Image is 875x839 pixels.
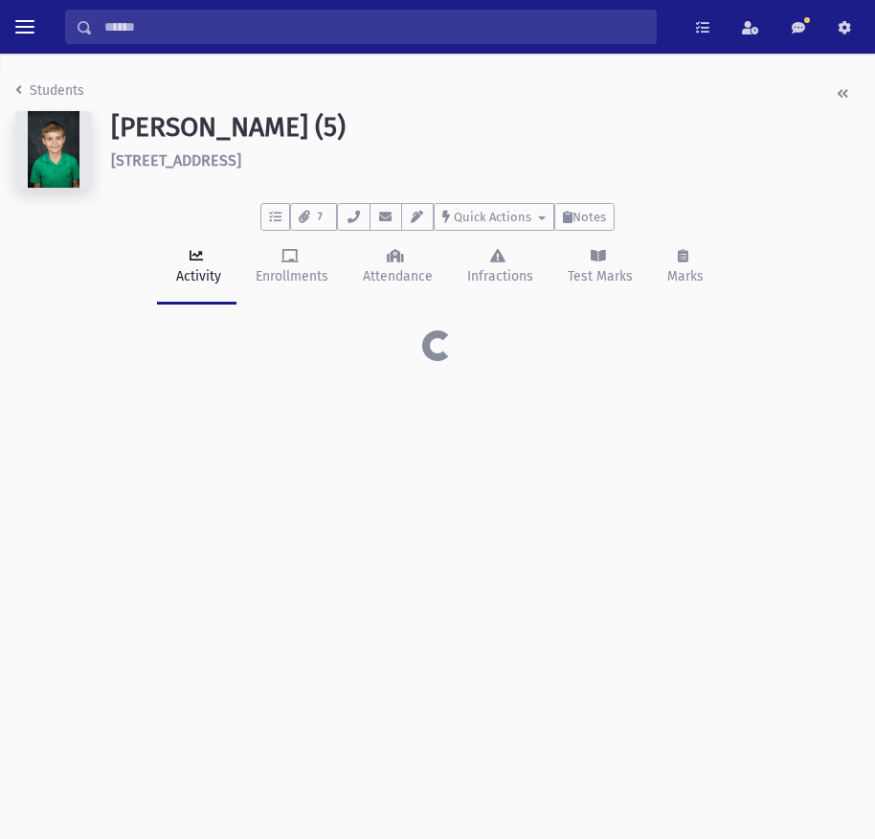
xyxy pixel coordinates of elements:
button: Quick Actions [434,203,554,231]
span: Quick Actions [454,210,531,224]
h6: [STREET_ADDRESS] [111,151,860,170]
a: Infractions [448,231,549,305]
img: ZAAAAAAAAAAAAAAAAAAAAAAAAAAAAAAAAAAAAAAAAAAAAAAAAAAAAAAAAAAAAAAAAAAAAAAAAAAAAAAAAAAAAAAAAAAAAAAAA... [15,111,92,188]
a: Enrollments [236,231,344,305]
nav: breadcrumb [15,80,84,108]
span: Notes [572,210,606,224]
div: Attendance [359,266,433,286]
a: Test Marks [549,231,648,305]
button: 7 [290,203,337,231]
div: Enrollments [252,266,328,286]
button: Notes [554,203,615,231]
span: 7 [312,209,328,226]
a: Activity [157,231,236,305]
h1: [PERSON_NAME] (5) [111,111,860,144]
div: Infractions [463,266,533,286]
div: Test Marks [564,266,633,286]
div: Activity [172,266,221,286]
div: Marks [663,266,704,286]
a: Students [15,82,84,99]
input: Search [93,10,656,44]
button: toggle menu [8,10,42,44]
a: Attendance [344,231,448,305]
a: Marks [648,231,719,305]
